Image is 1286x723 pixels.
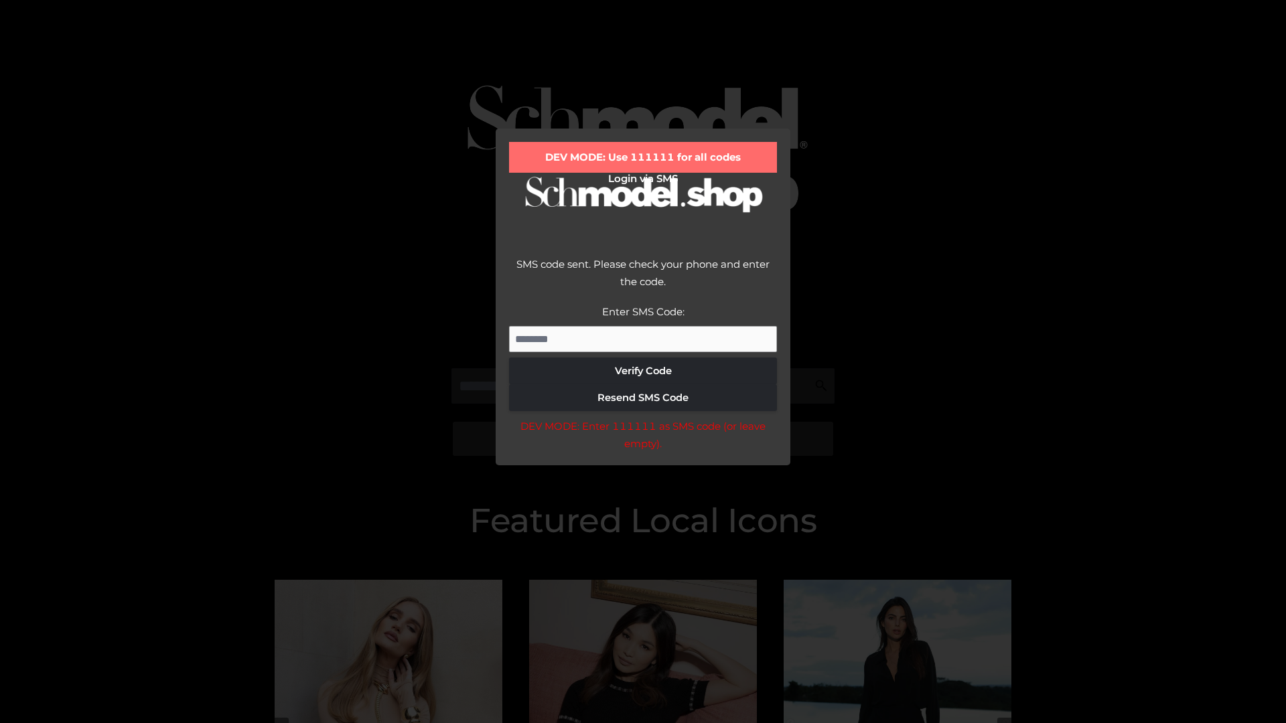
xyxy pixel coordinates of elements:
[509,418,777,452] div: DEV MODE: Enter 111111 as SMS code (or leave empty).
[509,256,777,303] div: SMS code sent. Please check your phone and enter the code.
[509,142,777,173] div: DEV MODE: Use 111111 for all codes
[509,384,777,411] button: Resend SMS Code
[602,305,685,318] label: Enter SMS Code:
[509,173,777,185] h2: Login via SMS
[509,357,777,384] button: Verify Code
